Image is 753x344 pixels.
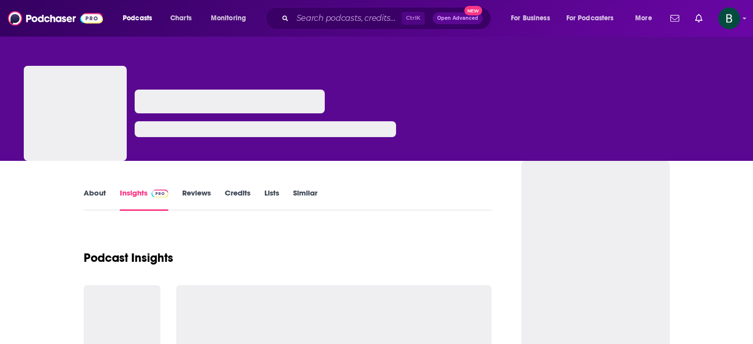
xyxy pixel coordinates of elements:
[718,7,740,29] span: Logged in as betsy46033
[718,7,740,29] button: Show profile menu
[293,10,402,26] input: Search podcasts, credits, & more...
[164,10,198,26] a: Charts
[691,10,706,27] a: Show notifications dropdown
[437,16,478,21] span: Open Advanced
[275,7,501,30] div: Search podcasts, credits, & more...
[402,12,425,25] span: Ctrl K
[211,11,246,25] span: Monitoring
[84,250,173,265] h1: Podcast Insights
[84,188,106,211] a: About
[566,11,614,25] span: For Podcasters
[464,6,482,15] span: New
[635,11,652,25] span: More
[120,188,169,211] a: InsightsPodchaser Pro
[433,12,483,24] button: Open AdvancedNew
[204,10,259,26] button: open menu
[628,10,664,26] button: open menu
[264,188,279,211] a: Lists
[511,11,550,25] span: For Business
[225,188,251,211] a: Credits
[666,10,683,27] a: Show notifications dropdown
[116,10,165,26] button: open menu
[182,188,211,211] a: Reviews
[151,190,169,197] img: Podchaser Pro
[170,11,192,25] span: Charts
[504,10,562,26] button: open menu
[560,10,628,26] button: open menu
[123,11,152,25] span: Podcasts
[718,7,740,29] img: User Profile
[8,9,103,28] img: Podchaser - Follow, Share and Rate Podcasts
[293,188,317,211] a: Similar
